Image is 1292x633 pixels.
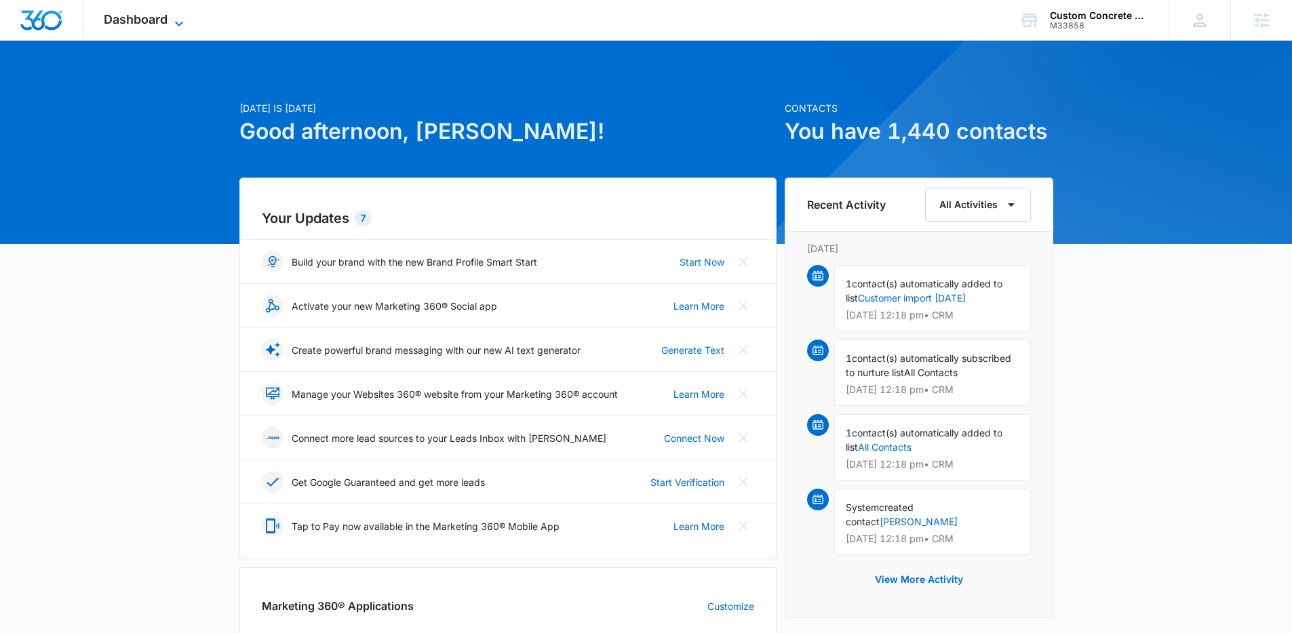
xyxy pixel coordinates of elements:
h6: Recent Activity [807,197,886,213]
p: [DATE] 12:18 pm • CRM [846,460,1019,469]
div: account id [1050,21,1149,30]
button: Close [732,515,754,537]
a: Learn More [673,387,724,401]
button: Close [732,295,754,316]
h1: You have 1,440 contacts [785,115,1053,148]
a: Customize [707,599,754,613]
p: Contacts [785,101,1053,115]
a: Learn More [673,299,724,313]
button: Close [732,339,754,361]
button: Close [732,383,754,405]
a: All Contacts [858,441,912,453]
a: Learn More [673,519,724,533]
p: Manage your Websites 360® website from your Marketing 360® account [292,387,618,401]
p: Tap to Pay now available in the Marketing 360® Mobile App [292,519,560,533]
span: Dashboard [104,12,168,26]
h2: Marketing 360® Applications [262,598,414,614]
div: account name [1050,10,1149,21]
h1: Good afternoon, [PERSON_NAME]! [239,115,777,148]
a: Start Verification [650,475,724,489]
span: All Contacts [904,367,958,378]
span: contact(s) automatically subscribed to nurture list [846,352,1011,378]
span: 1 [846,278,852,289]
p: Create powerful brand messaging with our new AI text generator [292,343,581,357]
span: created contact [846,502,914,527]
button: Close [732,471,754,493]
a: Connect Now [664,431,724,445]
a: [PERSON_NAME] [880,516,958,527]
button: All Activities [925,188,1031,222]
p: [DATE] is [DATE] [239,101,777,115]
p: [DATE] 12:18 pm • CRM [846,310,1019,320]
h2: Your Updates [262,208,754,228]
p: [DATE] 12:18 pm • CRM [846,534,1019,544]
p: Build your brand with the new Brand Profile Smart Start [292,255,537,269]
p: Activate your new Marketing 360® Social app [292,299,497,313]
span: 1 [846,352,852,364]
span: System [846,502,879,513]
p: [DATE] [807,241,1031,256]
a: Customer import [DATE] [858,292,966,304]
span: contact(s) automatically added to list [846,427,1002,453]
button: Close [732,427,754,449]
p: Get Google Guaranteed and get more leads [292,475,485,489]
button: Close [732,251,754,272]
a: Start Now [680,255,724,269]
span: 1 [846,427,852,438]
span: contact(s) automatically added to list [846,278,1002,304]
div: 7 [355,210,372,226]
button: View More Activity [861,563,977,596]
p: [DATE] 12:18 pm • CRM [846,385,1019,394]
a: Generate Text [661,343,724,357]
p: Connect more lead sources to your Leads Inbox with [PERSON_NAME] [292,431,606,445]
